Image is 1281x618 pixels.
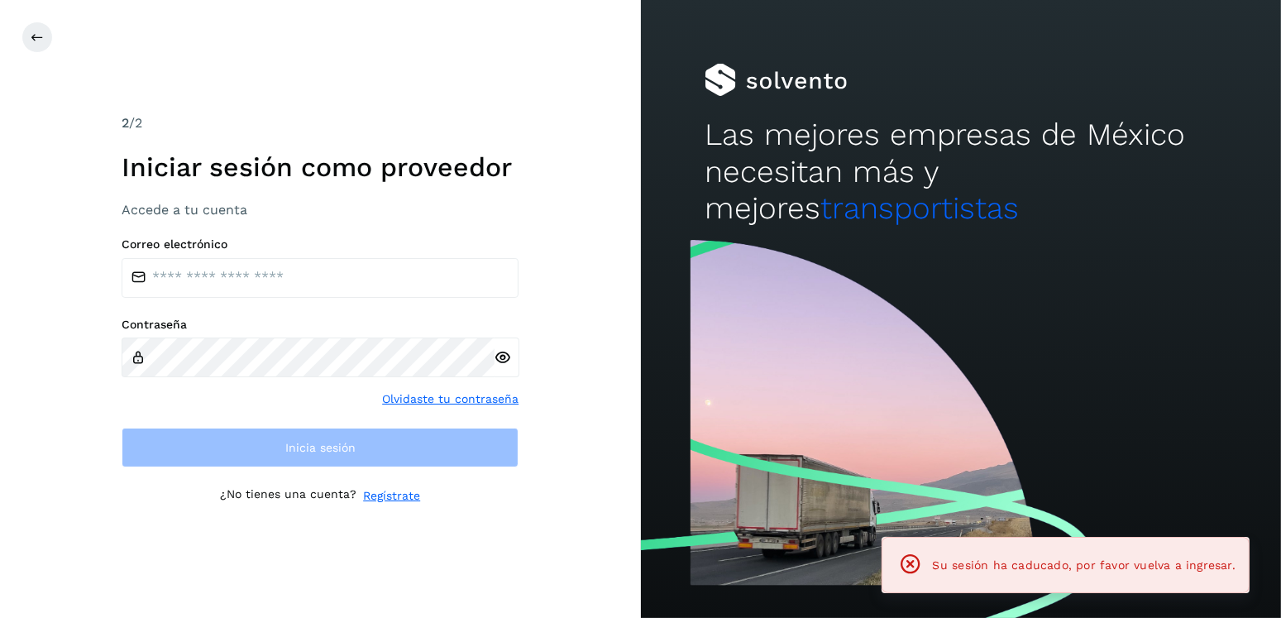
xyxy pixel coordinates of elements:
[122,151,519,183] h1: Iniciar sesión como proveedor
[820,190,1019,226] span: transportistas
[122,428,519,467] button: Inicia sesión
[220,487,356,505] p: ¿No tienes una cuenta?
[122,113,519,133] div: /2
[382,390,519,408] a: Olvidaste tu contraseña
[285,442,356,453] span: Inicia sesión
[122,202,519,218] h3: Accede a tu cuenta
[933,558,1236,572] span: Su sesión ha caducado, por favor vuelva a ingresar.
[363,487,420,505] a: Regístrate
[122,115,129,131] span: 2
[122,318,519,332] label: Contraseña
[122,237,519,252] label: Correo electrónico
[705,117,1217,227] h2: Las mejores empresas de México necesitan más y mejores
